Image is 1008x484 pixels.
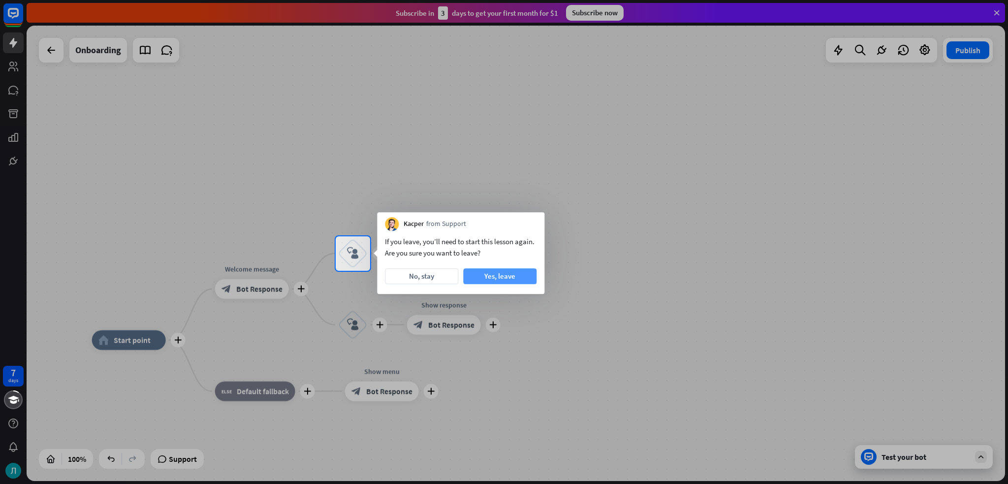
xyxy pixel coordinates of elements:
[385,236,536,258] div: If you leave, you’ll need to start this lesson again. Are you sure you want to leave?
[463,268,536,284] button: Yes, leave
[347,248,359,259] i: block_user_input
[8,4,37,33] button: Open LiveChat chat widget
[404,219,424,229] span: Kacper
[426,219,466,229] span: from Support
[385,268,458,284] button: No, stay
